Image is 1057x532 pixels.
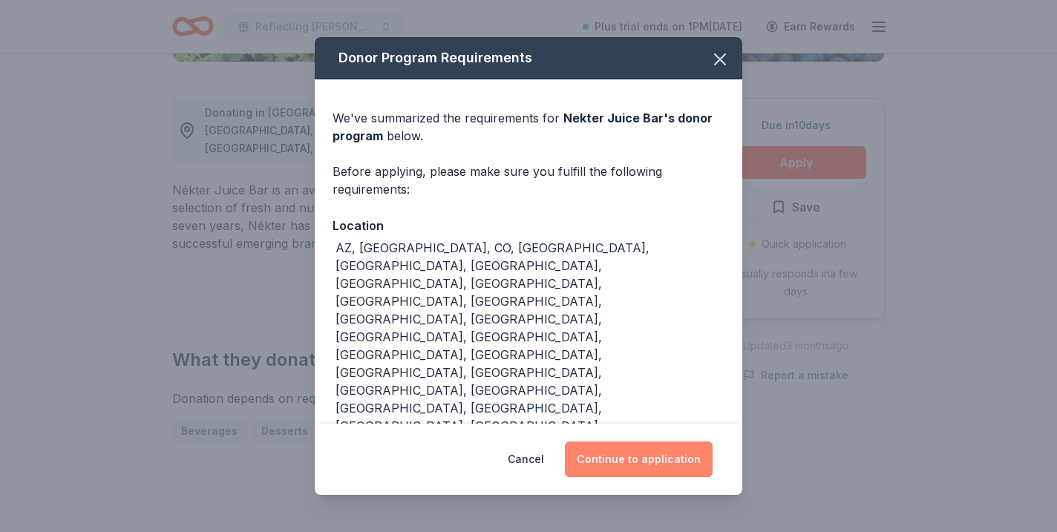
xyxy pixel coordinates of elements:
div: Before applying, please make sure you fulfill the following requirements: [333,162,724,198]
div: Location [333,216,724,235]
div: AZ, [GEOGRAPHIC_DATA], CO, [GEOGRAPHIC_DATA], [GEOGRAPHIC_DATA], [GEOGRAPHIC_DATA], [GEOGRAPHIC_D... [336,239,724,453]
button: Cancel [508,441,544,477]
div: Donor Program Requirements [315,37,742,79]
div: We've summarized the requirements for below. [333,109,724,145]
button: Continue to application [565,441,713,477]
